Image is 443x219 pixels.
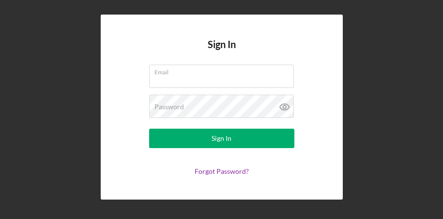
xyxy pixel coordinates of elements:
[195,167,249,175] a: Forgot Password?
[149,129,294,148] button: Sign In
[154,65,294,76] label: Email
[208,39,236,65] h4: Sign In
[212,129,231,148] div: Sign In
[154,103,184,111] label: Password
